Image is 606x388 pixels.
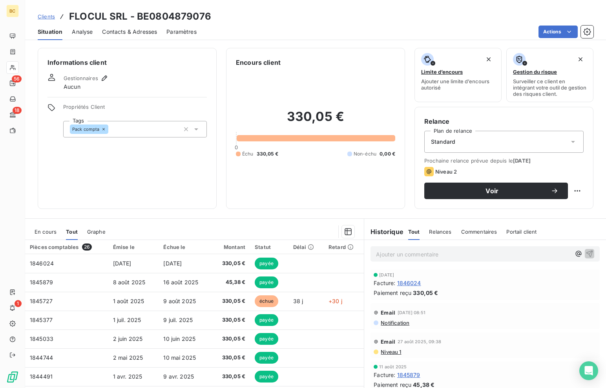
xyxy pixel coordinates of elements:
[506,48,593,102] button: Gestion du risqueSurveiller ce client en intégrant votre outil de gestion des risques client.
[6,5,19,17] div: BC
[217,354,245,362] span: 330,05 €
[38,28,62,36] span: Situation
[30,260,54,267] span: 1846024
[47,58,207,67] h6: Informations client
[329,298,342,304] span: +30 j
[30,243,104,251] div: Pièces comptables
[379,273,394,277] span: [DATE]
[255,276,278,288] span: payée
[255,258,278,269] span: payée
[82,243,92,251] span: 26
[217,260,245,267] span: 330,05 €
[6,371,19,383] img: Logo LeanPay
[242,150,254,157] span: Échu
[364,227,403,236] h6: Historique
[163,317,193,323] span: 9 juil. 2025
[236,58,281,67] h6: Encours client
[163,260,182,267] span: [DATE]
[113,354,143,361] span: 2 mai 2025
[431,138,455,146] span: Standard
[424,117,584,126] h6: Relance
[398,339,441,344] span: 27 août 2025, 09:38
[217,316,245,324] span: 330,05 €
[421,69,463,75] span: Limite d’encours
[217,297,245,305] span: 330,05 €
[87,229,106,235] span: Graphe
[13,107,22,114] span: 18
[113,317,141,323] span: 1 juil. 2025
[66,229,78,235] span: Tout
[38,13,55,20] a: Clients
[381,309,395,316] span: Email
[513,157,531,164] span: [DATE]
[538,26,578,38] button: Actions
[380,349,401,355] span: Niveau 1
[236,109,395,132] h2: 330,05 €
[374,371,395,379] span: Facture :
[424,183,568,199] button: Voir
[217,335,245,343] span: 330,05 €
[30,279,53,286] span: 1845879
[408,229,420,235] span: Tout
[30,354,53,361] span: 1844744
[255,333,278,345] span: payée
[397,279,421,287] span: 1846024
[64,83,80,91] span: Aucun
[579,361,598,380] div: Open Intercom Messenger
[163,279,198,286] span: 16 août 2025
[380,320,409,326] span: Notification
[113,260,131,267] span: [DATE]
[354,150,376,157] span: Non-échu
[293,298,303,304] span: 38 j
[424,157,584,164] span: Prochaine relance prévue depuis le
[113,244,154,250] div: Émise le
[163,373,194,380] span: 9 avr. 2025
[108,126,115,133] input: Ajouter une valeur
[413,289,438,297] span: 330,05 €
[379,364,407,369] span: 11 août 2025
[398,310,425,315] span: [DATE] 08:51
[380,150,395,157] span: 0,00 €
[397,371,420,379] span: 1845879
[30,317,53,323] span: 1845377
[506,229,537,235] span: Portail client
[429,229,451,235] span: Relances
[255,244,283,250] div: Statut
[113,373,142,380] span: 1 avr. 2025
[255,352,278,364] span: payée
[12,75,22,82] span: 56
[435,168,457,175] span: Niveau 2
[163,244,207,250] div: Échue le
[255,314,278,326] span: payée
[255,371,278,383] span: payée
[329,244,359,250] div: Retard
[102,28,157,36] span: Contacts & Adresses
[72,28,93,36] span: Analyse
[163,298,196,304] span: 9 août 2025
[72,127,100,132] span: Pack compta
[235,144,238,150] span: 0
[30,298,53,304] span: 1845727
[69,9,211,24] h3: FLOCUL SRL - BE0804879076
[63,104,207,115] span: Propriétés Client
[374,289,411,297] span: Paiement reçu
[113,298,144,304] span: 1 août 2025
[163,354,196,361] span: 10 mai 2025
[166,28,197,36] span: Paramètres
[113,279,146,286] span: 8 août 2025
[461,229,497,235] span: Commentaires
[257,150,278,157] span: 330,05 €
[414,48,502,102] button: Limite d’encoursAjouter une limite d’encours autorisé
[64,75,98,81] span: Gestionnaires
[217,244,245,250] div: Montant
[35,229,57,235] span: En cours
[113,335,143,342] span: 2 juin 2025
[374,279,395,287] span: Facture :
[434,188,551,194] span: Voir
[513,78,587,97] span: Surveiller ce client en intégrant votre outil de gestion des risques client.
[15,300,22,307] span: 1
[293,244,319,250] div: Délai
[217,278,245,286] span: 45,38 €
[217,373,245,381] span: 330,05 €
